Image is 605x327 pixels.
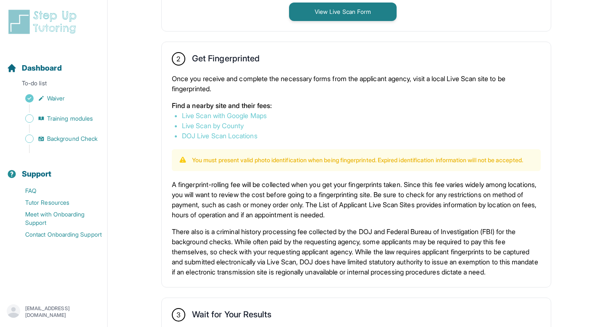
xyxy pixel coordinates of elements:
p: You must present valid photo identification when being fingerprinted. Expired identification info... [192,156,523,164]
a: Contact Onboarding Support [7,229,107,240]
button: Support [3,155,104,183]
span: Training modules [47,114,93,123]
span: Support [22,168,52,180]
p: There also is a criminal history processing fee collected by the DOJ and Federal Bureau of Invest... [172,227,541,277]
p: To-do list [3,79,104,91]
a: Background Check [7,133,107,145]
button: [EMAIL_ADDRESS][DOMAIN_NAME] [7,304,100,319]
a: Tutor Resources [7,197,107,208]
a: Meet with Onboarding Support [7,208,107,229]
span: Dashboard [22,62,62,74]
a: Live Scan with Google Maps [182,111,267,120]
a: DOJ Live Scan Locations [182,132,258,140]
h2: Wait for Your Results [192,309,271,323]
a: Waiver [7,92,107,104]
img: logo [7,8,82,35]
span: Background Check [47,134,97,143]
p: Find a nearby site and their fees: [172,100,541,111]
a: Dashboard [7,62,62,74]
a: View Live Scan Form [289,7,397,16]
p: A fingerprint-rolling fee will be collected when you get your fingerprints taken. Since this fee ... [172,179,541,220]
button: View Live Scan Form [289,3,397,21]
span: Waiver [47,94,65,103]
a: Training modules [7,113,107,124]
a: Live Scan by County [182,121,244,130]
button: Dashboard [3,49,104,77]
p: [EMAIL_ADDRESS][DOMAIN_NAME] [25,305,100,319]
span: 2 [176,54,180,64]
a: FAQ [7,185,107,197]
p: Once you receive and complete the necessary forms from the applicant agency, visit a local Live S... [172,74,541,94]
span: 3 [176,310,181,320]
h2: Get Fingerprinted [192,53,260,67]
